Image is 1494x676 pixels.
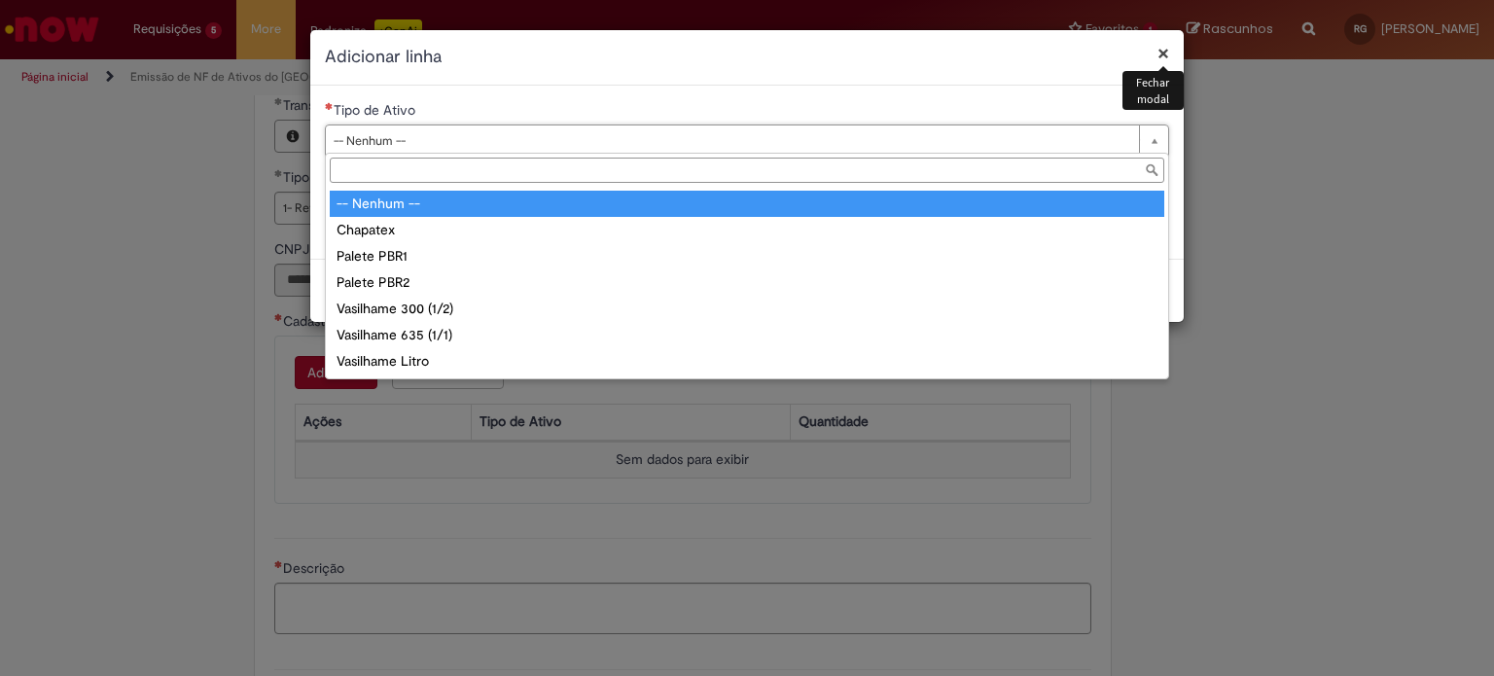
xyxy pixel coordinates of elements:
[326,187,1168,378] ul: Tipo de Ativo
[330,296,1164,322] div: Vasilhame 300 (1/2)
[330,243,1164,269] div: Palete PBR1
[330,269,1164,296] div: Palete PBR2
[330,322,1164,348] div: Vasilhame 635 (1/1)
[330,348,1164,374] div: Vasilhame Litro
[330,217,1164,243] div: Chapatex
[330,191,1164,217] div: -- Nenhum --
